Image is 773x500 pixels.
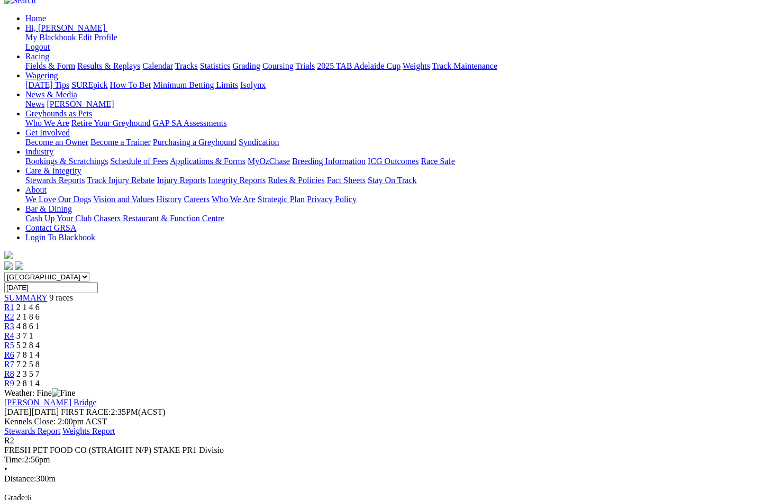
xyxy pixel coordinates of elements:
[4,322,14,331] a: R3
[153,138,237,147] a: Purchasing a Greyhound
[25,233,95,242] a: Login To Blackbook
[62,426,115,435] a: Weights Report
[262,61,294,70] a: Coursing
[25,176,85,185] a: Stewards Reports
[16,379,40,388] span: 2 8 1 4
[208,176,266,185] a: Integrity Reports
[25,147,53,156] a: Industry
[4,455,24,464] span: Time:
[25,138,88,147] a: Become an Owner
[233,61,260,70] a: Grading
[142,61,173,70] a: Calendar
[25,80,69,89] a: [DATE] Tips
[25,90,77,99] a: News & Media
[25,33,769,52] div: Hi, [PERSON_NAME]
[16,350,40,359] span: 7 8 1 4
[4,436,14,445] span: R2
[4,282,98,293] input: Select date
[175,61,198,70] a: Tracks
[25,176,769,185] div: Care & Integrity
[4,465,7,474] span: •
[4,446,769,455] div: FRESH PET FOOD CO (STRAIGHT N/P) STAKE PR1 Divisio
[25,33,76,42] a: My Blackbook
[25,214,769,223] div: Bar & Dining
[4,350,14,359] a: R6
[16,341,40,350] span: 5 2 8 4
[87,176,154,185] a: Track Injury Rebate
[25,185,47,194] a: About
[25,99,769,109] div: News & Media
[25,166,81,175] a: Care & Integrity
[240,80,266,89] a: Isolynx
[25,61,75,70] a: Fields & Form
[16,312,40,321] span: 2 1 8 6
[157,176,206,185] a: Injury Reports
[212,195,256,204] a: Who We Are
[25,23,105,32] span: Hi, [PERSON_NAME]
[94,214,224,223] a: Chasers Restaurant & Function Centre
[368,176,416,185] a: Stay On Track
[4,398,97,407] a: [PERSON_NAME] Bridge
[4,407,32,416] span: [DATE]
[25,99,44,108] a: News
[156,195,181,204] a: History
[4,303,14,312] a: R1
[25,119,769,128] div: Greyhounds as Pets
[25,52,49,61] a: Racing
[4,379,14,388] a: R9
[25,138,769,147] div: Get Involved
[368,157,419,166] a: ICG Outcomes
[170,157,245,166] a: Applications & Forms
[4,293,47,302] a: SUMMARY
[25,157,769,166] div: Industry
[327,176,366,185] a: Fact Sheets
[4,417,769,426] div: Kennels Close: 2:00pm ACST
[25,61,769,71] div: Racing
[16,360,40,369] span: 7 2 5 8
[4,331,14,340] a: R4
[4,474,36,483] span: Distance:
[16,331,33,340] span: 3 7 1
[110,157,168,166] a: Schedule of Fees
[25,80,769,90] div: Wagering
[4,251,13,259] img: logo-grsa-white.png
[153,119,227,128] a: GAP SA Assessments
[49,293,73,302] span: 9 races
[25,195,91,204] a: We Love Our Dogs
[4,388,75,397] span: Weather: Fine
[4,261,13,270] img: facebook.svg
[153,80,238,89] a: Minimum Betting Limits
[61,407,166,416] span: 2:35PM(ACST)
[4,312,14,321] a: R2
[4,474,769,484] div: 300m
[248,157,290,166] a: MyOzChase
[90,138,151,147] a: Become a Trainer
[71,119,151,128] a: Retire Your Greyhound
[239,138,279,147] a: Syndication
[25,204,72,213] a: Bar & Dining
[52,388,75,398] img: Fine
[16,369,40,378] span: 2 3 5 7
[47,99,114,108] a: [PERSON_NAME]
[25,42,50,51] a: Logout
[25,195,769,204] div: About
[93,195,154,204] a: Vision and Values
[307,195,357,204] a: Privacy Policy
[25,119,69,128] a: Who We Are
[4,360,14,369] a: R7
[25,71,58,80] a: Wagering
[15,261,23,270] img: twitter.svg
[4,341,14,350] a: R5
[25,23,107,32] a: Hi, [PERSON_NAME]
[317,61,401,70] a: 2025 TAB Adelaide Cup
[4,407,59,416] span: [DATE]
[432,61,497,70] a: Track Maintenance
[77,61,140,70] a: Results & Replays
